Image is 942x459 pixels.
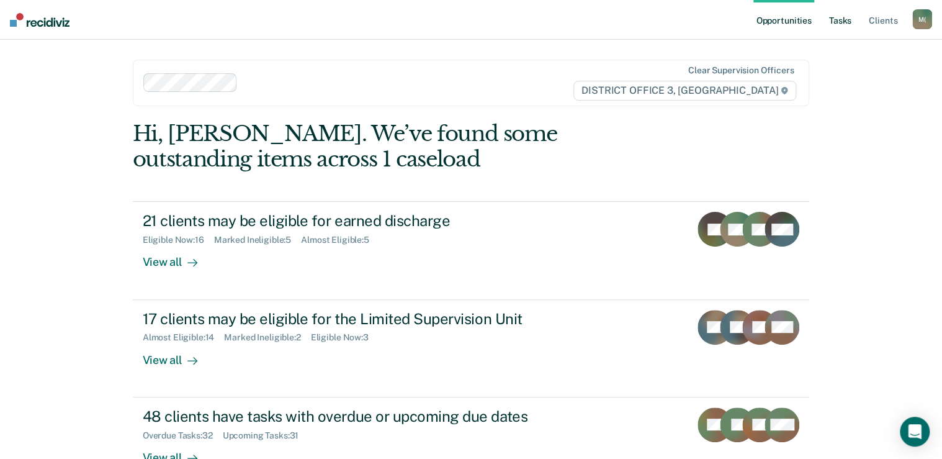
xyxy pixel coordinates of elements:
[912,9,932,29] div: M (
[133,300,810,398] a: 17 clients may be eligible for the Limited Supervision UnitAlmost Eligible:14Marked Ineligible:2E...
[688,65,794,76] div: Clear supervision officers
[214,235,301,245] div: Marked Ineligible : 5
[301,235,379,245] div: Almost Eligible : 5
[133,121,674,172] div: Hi, [PERSON_NAME]. We’ve found some outstanding items across 1 caseload
[143,343,212,367] div: View all
[223,430,309,441] div: Upcoming Tasks : 31
[143,212,578,230] div: 21 clients may be eligible for earned discharge
[900,417,930,447] div: Open Intercom Messenger
[224,332,310,343] div: Marked Ineligible : 2
[573,81,796,101] span: DISTRICT OFFICE 3, [GEOGRAPHIC_DATA]
[311,332,379,343] div: Eligible Now : 3
[143,245,212,270] div: View all
[143,407,578,425] div: 48 clients have tasks with overdue or upcoming due dates
[143,430,223,441] div: Overdue Tasks : 32
[143,235,214,245] div: Eligible Now : 16
[912,9,932,29] button: M(
[143,310,578,328] div: 17 clients may be eligible for the Limited Supervision Unit
[133,201,810,299] a: 21 clients may be eligible for earned dischargeEligible Now:16Marked Ineligible:5Almost Eligible:...
[143,332,225,343] div: Almost Eligible : 14
[10,13,70,27] img: Recidiviz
